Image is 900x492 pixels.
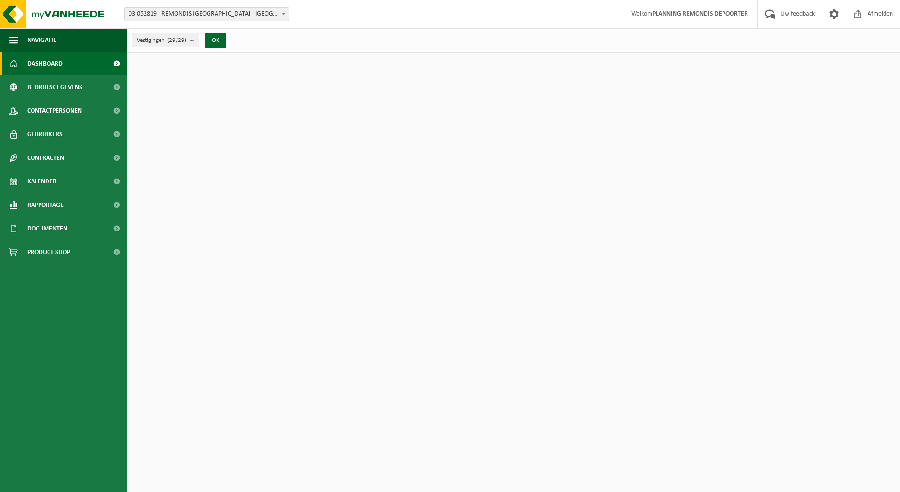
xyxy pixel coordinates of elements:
span: Kalender [27,170,56,193]
button: OK [205,33,226,48]
span: Product Shop [27,240,70,264]
span: Documenten [27,217,67,240]
span: Contactpersonen [27,99,82,123]
strong: PLANNING REMONDIS DEPOORTER [652,10,748,17]
span: 03-052819 - REMONDIS WEST-VLAANDEREN - OOSTENDE [124,7,289,21]
span: Navigatie [27,28,56,52]
span: Vestigingen [137,33,186,48]
span: 03-052819 - REMONDIS WEST-VLAANDEREN - OOSTENDE [125,8,289,21]
span: Bedrijfsgegevens [27,75,82,99]
count: (29/29) [167,37,186,43]
span: Rapportage [27,193,64,217]
button: Vestigingen(29/29) [132,33,199,47]
span: Gebruikers [27,123,63,146]
span: Contracten [27,146,64,170]
span: Dashboard [27,52,63,75]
